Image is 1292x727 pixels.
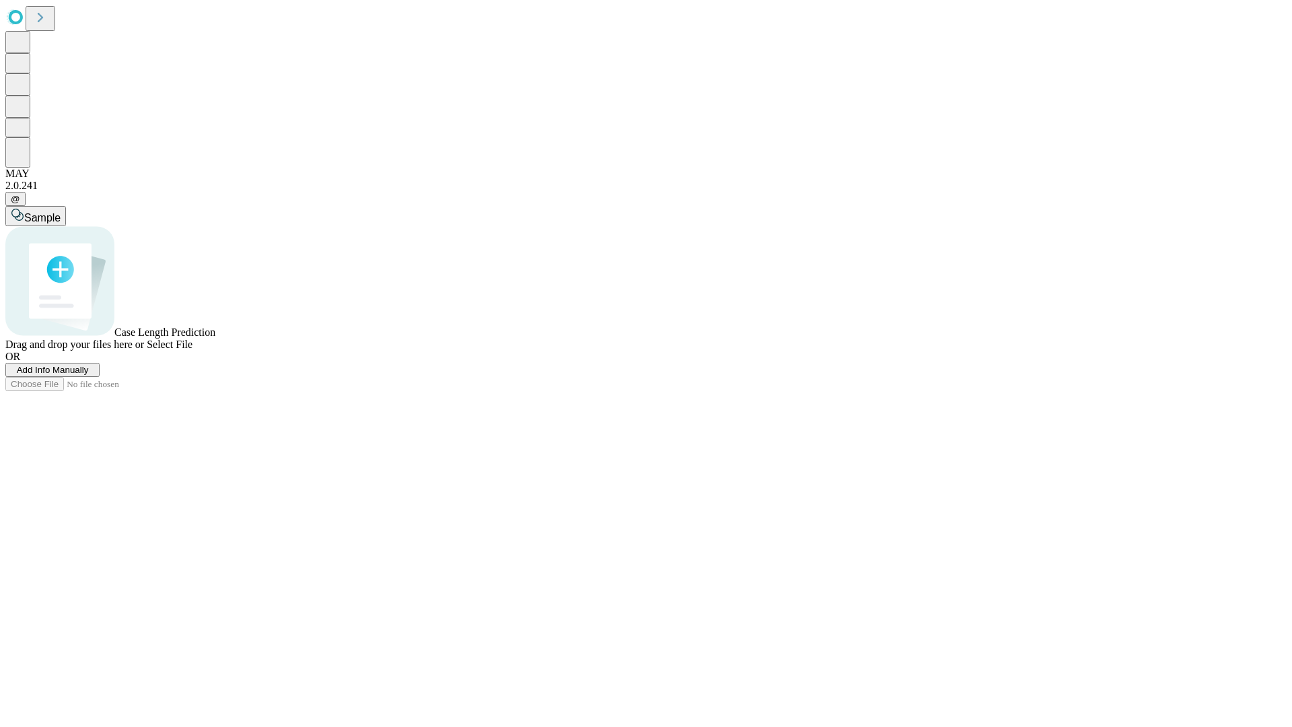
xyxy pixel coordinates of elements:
span: @ [11,194,20,204]
button: Sample [5,206,66,226]
button: Add Info Manually [5,363,100,377]
span: Select File [147,339,192,350]
div: MAY [5,168,1287,180]
div: 2.0.241 [5,180,1287,192]
span: Case Length Prediction [114,326,215,338]
span: Drag and drop your files here or [5,339,144,350]
span: Add Info Manually [17,365,89,375]
button: @ [5,192,26,206]
span: OR [5,351,20,362]
span: Sample [24,212,61,223]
